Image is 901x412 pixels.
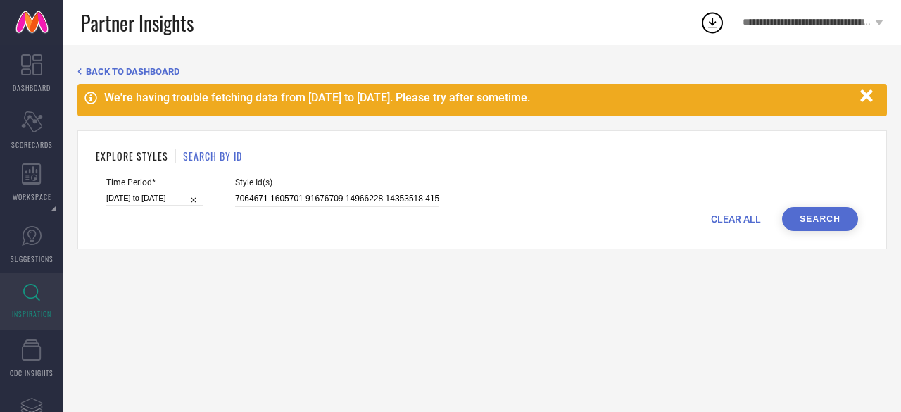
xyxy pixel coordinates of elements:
span: BACK TO DASHBOARD [86,66,179,77]
span: WORKSPACE [13,192,51,202]
span: CDC INSIGHTS [10,368,53,378]
h1: SEARCH BY ID [183,149,242,163]
span: SUGGESTIONS [11,254,53,264]
span: Time Period* [106,177,203,187]
span: Style Id(s) [235,177,439,187]
input: Select time period [106,191,203,206]
span: SCORECARDS [11,139,53,150]
div: Open download list [700,10,725,35]
span: INSPIRATION [12,308,51,319]
div: We're having trouble fetching data from [DATE] to [DATE]. Please try after sometime. [104,91,853,104]
button: Search [782,207,858,231]
span: Partner Insights [81,8,194,37]
div: Back TO Dashboard [77,66,887,77]
input: Enter comma separated style ids e.g. 12345, 67890 [235,191,439,207]
span: DASHBOARD [13,82,51,93]
h1: EXPLORE STYLES [96,149,168,163]
span: CLEAR ALL [711,213,761,225]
